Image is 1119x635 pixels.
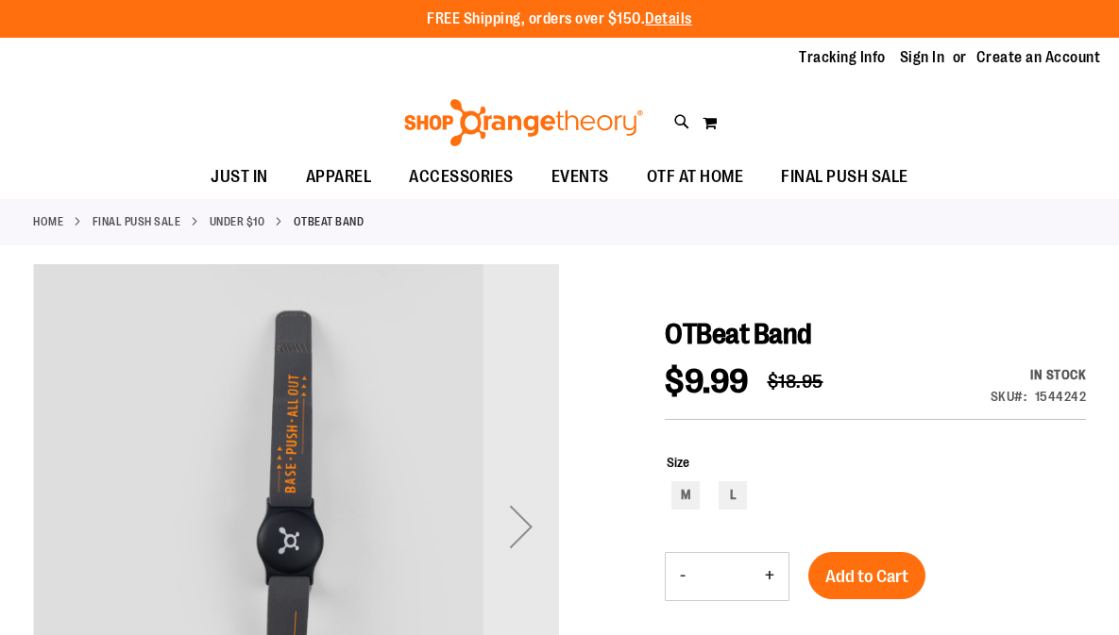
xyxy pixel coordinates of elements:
[900,47,945,68] a: Sign In
[991,365,1087,384] div: In stock
[287,156,391,199] a: APPAREL
[991,365,1087,384] div: Availability
[192,156,287,199] a: JUST IN
[762,156,927,199] a: FINAL PUSH SALE
[427,8,692,30] p: FREE Shipping, orders over $150.
[647,156,744,198] span: OTF AT HOME
[719,481,747,510] div: L
[409,156,514,198] span: ACCESSORIES
[294,213,365,230] strong: OTBeat Band
[210,213,265,230] a: Under $10
[401,99,646,146] img: Shop Orangetheory
[1035,387,1087,406] div: 1544242
[768,371,823,393] span: $18.95
[781,156,908,198] span: FINAL PUSH SALE
[666,553,700,600] button: Decrease product quantity
[751,553,788,600] button: Increase product quantity
[645,10,692,27] a: Details
[808,552,925,599] button: Add to Cart
[211,156,268,198] span: JUST IN
[306,156,372,198] span: APPAREL
[665,318,812,350] span: OTBeat Band
[33,213,63,230] a: Home
[628,156,763,199] a: OTF AT HOME
[390,156,533,198] a: ACCESSORIES
[991,389,1027,404] strong: SKU
[799,47,886,68] a: Tracking Info
[976,47,1101,68] a: Create an Account
[551,156,609,198] span: EVENTS
[700,554,751,599] input: Product quantity
[665,362,749,401] span: $9.99
[667,455,689,470] span: Size
[671,481,700,510] div: M
[93,213,181,230] a: FINAL PUSH SALE
[533,156,628,199] a: EVENTS
[825,566,908,587] span: Add to Cart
